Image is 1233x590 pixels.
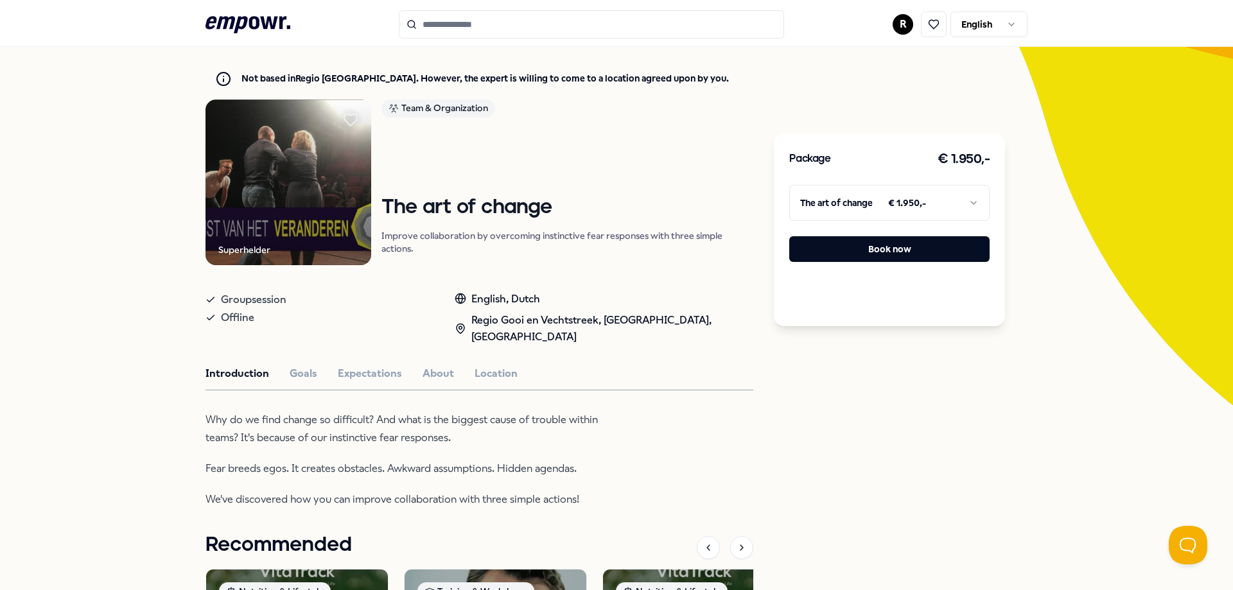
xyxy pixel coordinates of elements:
[338,365,402,382] button: Expectations
[221,291,286,309] span: Groupsession
[241,71,729,85] p: Not based in . However, the expert is willing to come to a location agreed upon by you.
[381,229,753,255] p: Improve collaboration by overcoming instinctive fear responses with three simple actions.
[290,365,317,382] button: Goals
[381,100,753,122] a: Team & Organization
[789,151,830,168] h3: Package
[205,411,623,447] p: Why do we find change so difficult? And what is the biggest cause of trouble within teams? It's b...
[295,73,416,83] b: Regio [GEOGRAPHIC_DATA]
[381,100,495,117] div: Team & Organization
[205,100,371,265] img: Product Image
[381,196,753,219] h1: The art of change
[218,243,270,257] div: Superhelder
[893,14,913,35] button: R
[789,236,990,262] button: Book now
[455,312,753,345] div: Regio Gooi en Vechtstreek, [GEOGRAPHIC_DATA], [GEOGRAPHIC_DATA]
[1169,526,1207,564] iframe: Help Scout Beacon - Open
[475,365,518,382] button: Location
[221,309,254,327] span: Offline
[423,365,454,382] button: About
[205,529,352,561] h1: Recommended
[938,149,990,169] h3: € 1.950,-
[399,10,784,39] input: Search for products, categories or subcategories
[205,490,623,508] p: We've discovered how you can improve collaboration with three simple actions!
[205,460,623,478] p: Fear breeds egos. It creates obstacles. Awkward assumptions. Hidden agendas.
[455,291,753,308] div: English, Dutch
[205,365,269,382] button: Introduction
